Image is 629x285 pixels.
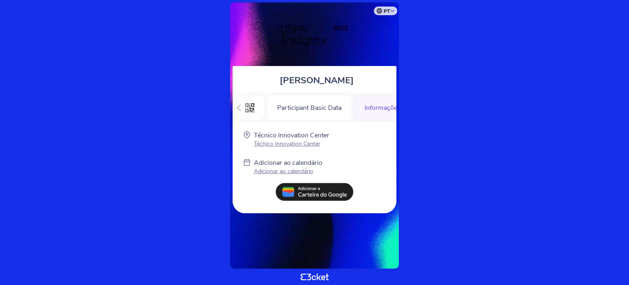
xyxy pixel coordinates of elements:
[254,167,322,175] p: Adicionar ao calendário
[267,95,352,121] div: Participant Basic Data
[254,158,322,177] a: Adicionar ao calendário Adicionar ao calendário
[354,95,411,121] div: Informações
[276,183,353,201] img: pt_add_to_google_wallet.13e59062.svg
[267,103,352,112] a: Participant Basic Data
[280,74,354,87] span: [PERSON_NAME]
[254,140,329,148] p: Técnico Innovation Center
[254,158,322,167] p: Adicionar ao calendário
[272,11,357,62] img: DSPA Insights 2025 :::: Lisbon Edition
[354,103,411,112] a: Informações
[254,131,329,148] a: Técnico Innovation Center Técnico Innovation Center
[254,131,329,140] p: Técnico Innovation Center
